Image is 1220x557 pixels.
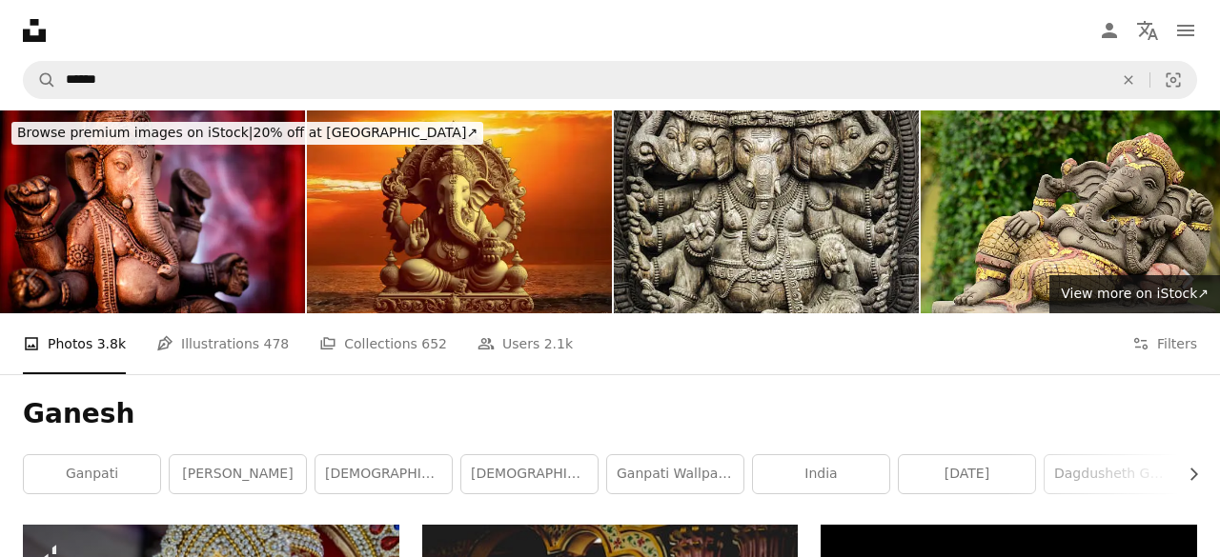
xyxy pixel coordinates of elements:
button: scroll list to the right [1176,455,1197,493]
button: Visual search [1150,62,1196,98]
a: Log in / Sign up [1090,11,1128,50]
span: 2.1k [544,333,573,354]
a: [DEMOGRAPHIC_DATA] [315,455,452,493]
span: 478 [264,333,290,354]
button: Language [1128,11,1167,50]
a: Home — Unsplash [23,19,46,42]
span: 652 [421,333,447,354]
form: Find visuals sitewide [23,61,1197,99]
a: dagdusheth ganpati [1045,455,1181,493]
a: [DEMOGRAPHIC_DATA] [461,455,598,493]
button: Clear [1108,62,1149,98]
a: Illustrations 478 [156,313,289,374]
a: ganpati [24,455,160,493]
span: Browse premium images on iStock | [17,125,253,140]
a: Users 2.1k [478,313,573,374]
img: Lord Ganesh s Divine Presence on Ganesh Chaturthi [307,110,612,313]
h1: Ganesh [23,397,1197,431]
a: Collections 652 [319,313,447,374]
button: Search Unsplash [24,62,56,98]
a: [PERSON_NAME] [170,455,306,493]
img: Lord Ganesha [614,110,919,313]
a: [DATE] [899,455,1035,493]
a: india [753,455,889,493]
a: ganpati wallpaper [607,455,743,493]
span: View more on iStock ↗ [1061,286,1209,301]
span: 20% off at [GEOGRAPHIC_DATA] ↗ [17,125,478,140]
button: Menu [1167,11,1205,50]
a: View more on iStock↗ [1049,275,1220,313]
button: Filters [1132,313,1197,374]
a: Next [1153,188,1220,370]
